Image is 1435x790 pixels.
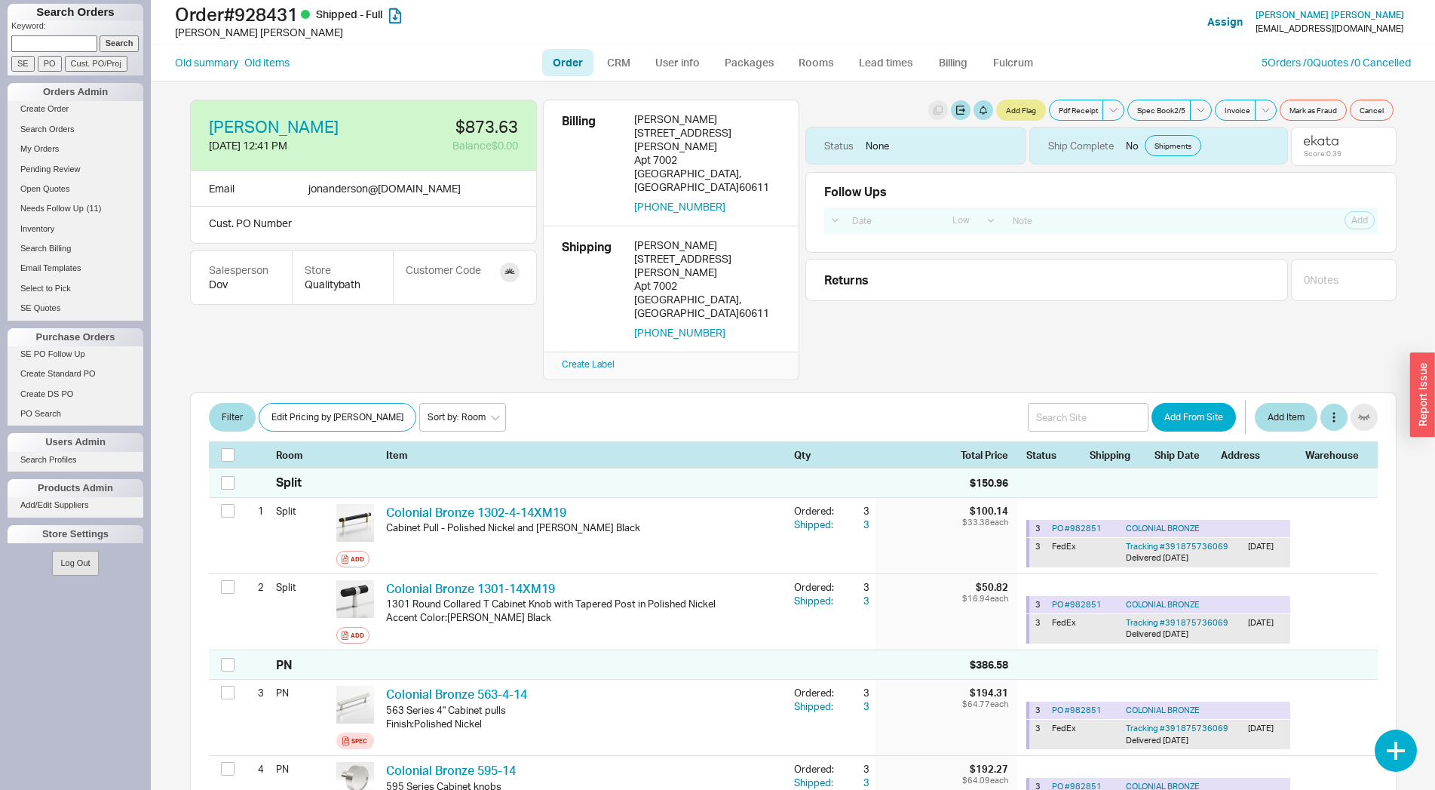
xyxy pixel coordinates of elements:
[8,83,143,101] div: Orders Admin
[8,101,143,117] a: Create Order
[970,475,1008,490] div: $150.96
[794,504,842,518] div: Ordered:
[209,138,361,153] div: [DATE] 12:41 PM
[1126,599,1200,610] span: COLONIAL BRONZE
[1126,541,1228,552] a: Tracking #391875736069
[8,161,143,177] a: Pending Review
[271,408,403,426] span: Edit Pricing by [PERSON_NAME]
[983,49,1044,76] a: Fulcrum
[634,293,780,320] div: [GEOGRAPHIC_DATA] , [GEOGRAPHIC_DATA] 60611
[842,776,869,789] div: 3
[276,656,293,673] div: PN
[305,277,381,292] div: Qualitybath
[842,594,869,607] div: 3
[245,680,264,705] div: 3
[8,300,143,316] a: SE Quotes
[634,153,780,167] div: Apt 7002
[1029,127,1288,164] div: No
[1164,408,1223,426] span: Add From Site
[87,204,102,213] span: ( 11 )
[962,504,1008,518] div: $100.14
[848,49,924,76] a: Lead times
[1035,723,1046,746] div: 3
[373,138,518,153] div: Balance $0.00
[1035,523,1046,534] div: 3
[824,272,1281,288] div: Returns
[1126,629,1161,639] span: Delivered
[1028,403,1148,432] input: Search Site
[1360,104,1384,116] span: Cancel
[8,497,143,513] a: Add/Edit Suppliers
[1145,135,1201,156] a: Shipments
[276,474,302,490] div: Split
[1163,735,1188,745] span: [DATE]
[386,581,555,596] a: Colonial Bronze 1301-14XM19
[351,629,364,641] div: Add
[336,551,369,567] button: Add
[406,263,481,278] div: Customer Code
[38,56,62,72] input: PO
[1256,23,1403,34] div: [EMAIL_ADDRESS][DOMAIN_NAME]
[386,717,782,730] div: Finish : Polished Nickel
[175,4,722,25] h1: Order # 928431
[794,448,869,462] div: Qty
[20,204,84,213] span: Needs Follow Up
[386,448,788,462] div: Item
[962,594,1008,603] div: $16.94 each
[996,100,1046,121] button: Add Flag
[1026,448,1081,462] div: Status
[824,139,854,152] div: Status
[842,699,869,713] div: 3
[1268,408,1305,426] span: Add Item
[844,211,940,231] input: Date
[245,756,264,782] div: 4
[8,479,143,497] div: Products Admin
[8,181,143,197] a: Open Quotes
[1126,523,1200,533] span: COLONIAL BRONZE
[1345,211,1375,229] button: Add
[8,281,143,297] a: Select to Pick
[8,366,143,382] a: Create Standard PO
[634,252,780,279] div: [STREET_ADDRESS][PERSON_NAME]
[386,597,782,610] div: 1301 Round Collared T Cabinet Knob with Tapered Post in Polished Nickel
[386,610,782,624] div: Accent Color : [PERSON_NAME] Black
[8,346,143,362] a: SE PO Follow Up
[1221,448,1296,462] div: Address
[20,164,81,174] span: Pending Review
[962,699,1008,709] div: $64.77 each
[244,55,290,70] a: Old items
[842,580,869,594] div: 3
[1305,448,1366,462] div: Warehouse
[175,25,722,40] div: [PERSON_NAME] [PERSON_NAME]
[634,126,780,153] div: [STREET_ADDRESS][PERSON_NAME]
[634,238,780,252] div: [PERSON_NAME]
[794,699,842,713] div: Shipped:
[8,141,143,157] a: My Orders
[1035,617,1046,641] div: 3
[52,551,98,576] button: Log Out
[596,49,641,76] a: CRM
[866,139,889,152] div: None
[634,279,780,293] div: Apt 7002
[308,180,461,197] div: jonanderson @ [DOMAIN_NAME]
[336,627,369,644] button: Add
[824,185,887,198] div: Follow Ups
[386,505,566,520] a: Colonial Bronze 1302-4-14XM19
[1248,617,1284,641] div: [DATE]
[962,776,1008,785] div: $64.09 each
[794,518,842,531] div: Shipped:
[634,326,725,340] button: [PHONE_NUMBER]
[1151,403,1236,432] button: Add From Site
[1137,104,1185,116] span: Spec Book 2 / 5
[1163,629,1188,639] span: [DATE]
[8,221,143,237] a: Inventory
[8,433,143,451] div: Users Admin
[1289,104,1337,116] span: Mark as Fraud
[794,776,869,789] button: Shipped:3
[1126,735,1161,745] span: Delivered
[1006,104,1036,116] span: Add Flag
[1256,9,1404,20] span: [PERSON_NAME] [PERSON_NAME]
[336,504,374,542] img: Colonial_Bronze_1302_Series_6a-in-Antique-Brass-with-Matte-Satin-Black-5XM19_viwphj
[1215,100,1256,121] button: Invoice
[1255,403,1317,432] button: Add Item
